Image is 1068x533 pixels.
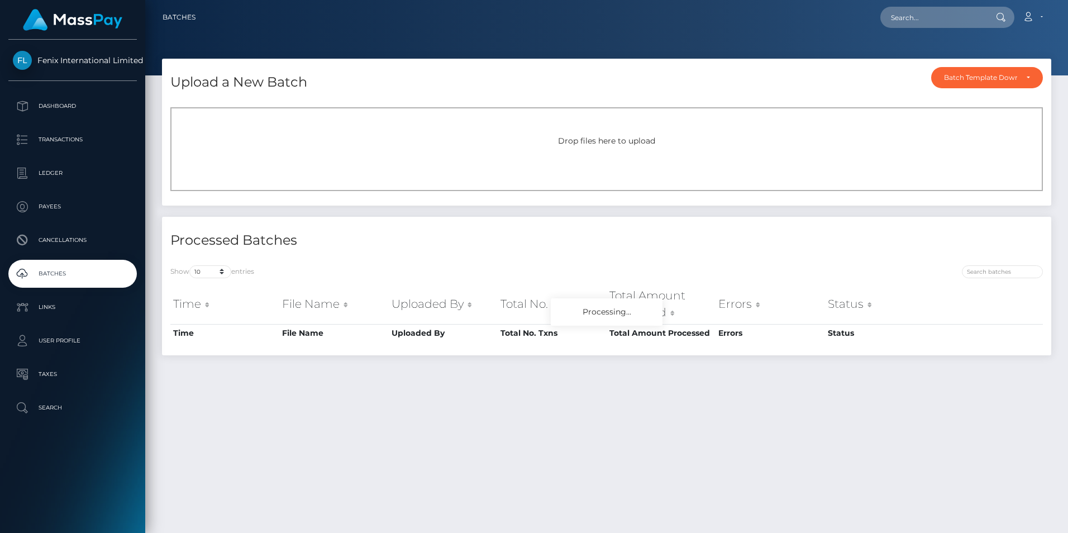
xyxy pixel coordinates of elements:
select: Showentries [189,265,231,278]
th: File Name [279,324,388,342]
th: Time [170,324,279,342]
input: Search batches [962,265,1043,278]
h4: Upload a New Batch [170,73,307,92]
a: Cancellations [8,226,137,254]
div: Batch Template Download [944,73,1017,82]
p: User Profile [13,332,132,349]
p: Cancellations [13,232,132,249]
th: Errors [716,284,824,324]
th: Errors [716,324,824,342]
p: Batches [13,265,132,282]
th: Total No. Txns [498,284,607,324]
th: File Name [279,284,388,324]
th: Time [170,284,279,324]
img: Fenix International Limited [13,51,32,70]
th: Uploaded By [389,284,498,324]
a: Ledger [8,159,137,187]
th: Total Amount Processed [607,324,716,342]
div: Processing... [551,298,662,326]
a: Dashboard [8,92,137,120]
a: Payees [8,193,137,221]
a: Links [8,293,137,321]
a: Search [8,394,137,422]
button: Batch Template Download [931,67,1043,88]
a: Transactions [8,126,137,154]
th: Status [825,324,934,342]
th: Total No. Txns [498,324,607,342]
span: Fenix International Limited [8,55,137,65]
p: Transactions [13,131,132,148]
a: Batches [163,6,196,29]
img: MassPay Logo [23,9,122,31]
p: Ledger [13,165,132,182]
th: Total Amount Processed [607,284,716,324]
a: Taxes [8,360,137,388]
label: Show entries [170,265,254,278]
h4: Processed Batches [170,231,598,250]
p: Payees [13,198,132,215]
a: User Profile [8,327,137,355]
p: Links [13,299,132,316]
th: Uploaded By [389,324,498,342]
a: Batches [8,260,137,288]
th: Status [825,284,934,324]
p: Search [13,399,132,416]
span: Drop files here to upload [558,136,655,146]
p: Dashboard [13,98,132,115]
p: Taxes [13,366,132,383]
input: Search... [880,7,985,28]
